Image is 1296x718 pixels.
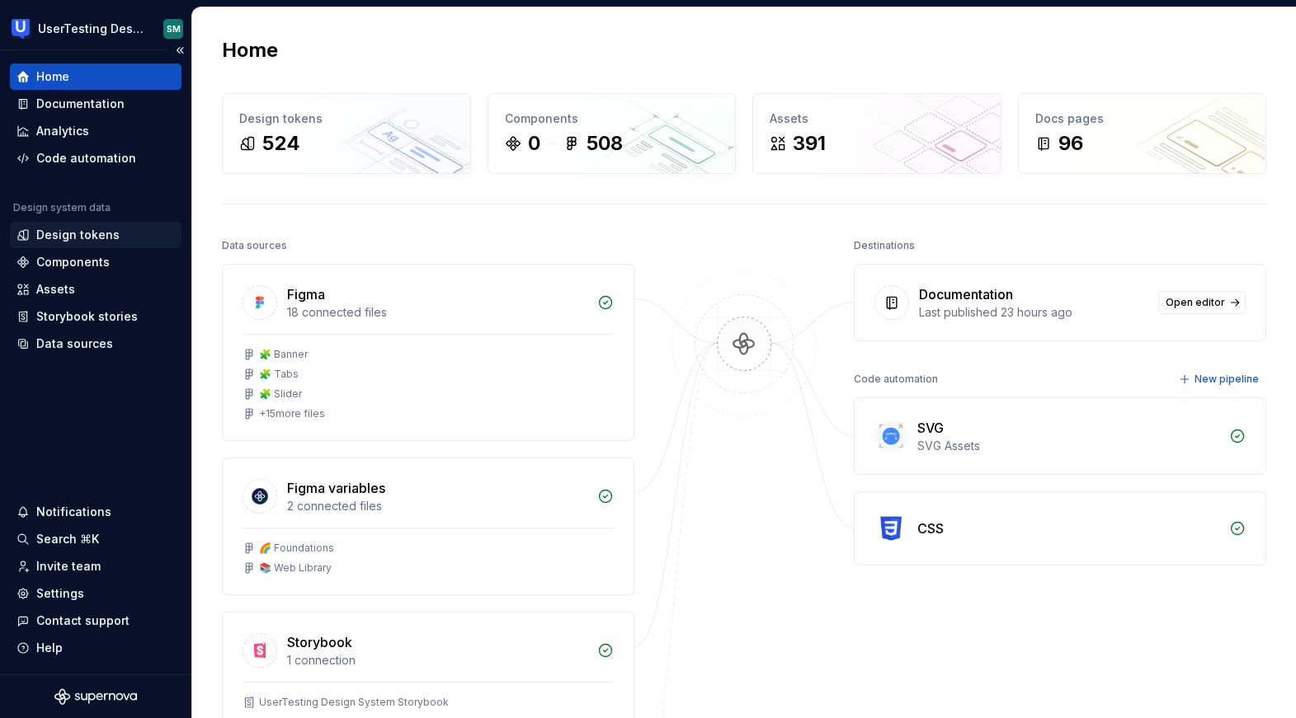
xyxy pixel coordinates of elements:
[10,145,181,171] a: Code automation
[10,303,181,330] a: Storybook stories
[1174,368,1266,391] button: New pipeline
[10,635,181,661] button: Help
[10,249,181,275] a: Components
[222,264,634,441] a: Figma18 connected files🧩 Banner🧩 Tabs🧩 Slider+15more files
[1035,110,1250,127] div: Docs pages
[854,368,938,391] div: Code automation
[36,227,120,243] div: Design tokens
[36,640,63,656] div: Help
[259,542,334,555] div: 🌈 Foundations
[222,93,471,174] a: Design tokens524
[917,418,944,438] div: SVG
[10,63,181,90] a: Home
[752,93,1001,174] a: Assets391
[917,438,1219,454] div: SVG Assets
[770,110,984,127] div: Assets
[36,336,113,352] div: Data sources
[239,110,454,127] div: Design tokens
[259,387,302,401] div: 🧩 Slider
[36,504,111,520] div: Notifications
[12,19,31,39] img: 41adf70f-fc1c-4662-8e2d-d2ab9c673b1b.png
[259,407,325,420] div: + 15 more files
[262,130,300,157] div: 524
[36,96,125,112] div: Documentation
[222,234,287,257] div: Data sources
[259,348,308,361] div: 🧩 Banner
[488,93,737,174] a: Components0508
[36,308,138,325] div: Storybook stories
[167,22,181,35] div: SM
[13,201,111,214] div: Design system data
[36,558,101,575] div: Invite team
[36,281,75,298] div: Assets
[259,696,449,709] div: UserTesting Design System Storybook
[505,110,719,127] div: Components
[287,284,325,304] div: Figma
[793,130,826,157] div: 391
[917,519,944,538] div: CSS
[587,130,623,157] div: 508
[36,531,99,547] div: Search ⌘K
[222,37,278,63] h2: Home
[854,234,915,257] div: Destinations
[528,130,540,157] div: 0
[54,688,137,705] svg: Supernova Logo
[3,11,188,46] button: UserTesting Design SystemSM
[36,612,130,629] div: Contact support
[38,21,144,37] div: UserTesting Design System
[36,585,84,602] div: Settings
[10,553,181,580] a: Invite team
[10,91,181,117] a: Documentation
[168,39,191,62] button: Collapse sidebar
[1058,130,1083,157] div: 96
[919,304,1148,321] div: Last published 23 hours ago
[36,254,110,270] div: Components
[287,498,587,514] div: 2 connected files
[222,458,634,595] a: Figma variables2 connected files🌈 Foundations📚 Web Library
[287,304,587,321] div: 18 connected files
[919,284,1013,304] div: Documentation
[36,123,89,139] div: Analytics
[287,652,587,669] div: 1 connection
[259,368,299,381] div: 🧩 Tabs
[10,276,181,303] a: Assets
[10,608,181,634] button: Contact support
[1158,291,1246,314] a: Open editor
[10,499,181,525] button: Notifications
[287,632,352,652] div: Storybook
[10,526,181,552] button: Search ⌘K
[10,118,181,144] a: Analytics
[36,150,136,167] div: Code automation
[10,580,181,607] a: Settings
[1166,296,1225,309] span: Open editor
[1195,373,1259,386] span: New pipeline
[259,561,332,575] div: 📚 Web Library
[1018,93,1267,174] a: Docs pages96
[36,68,69,85] div: Home
[10,222,181,248] a: Design tokens
[287,478,385,498] div: Figma variables
[10,331,181,357] a: Data sources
